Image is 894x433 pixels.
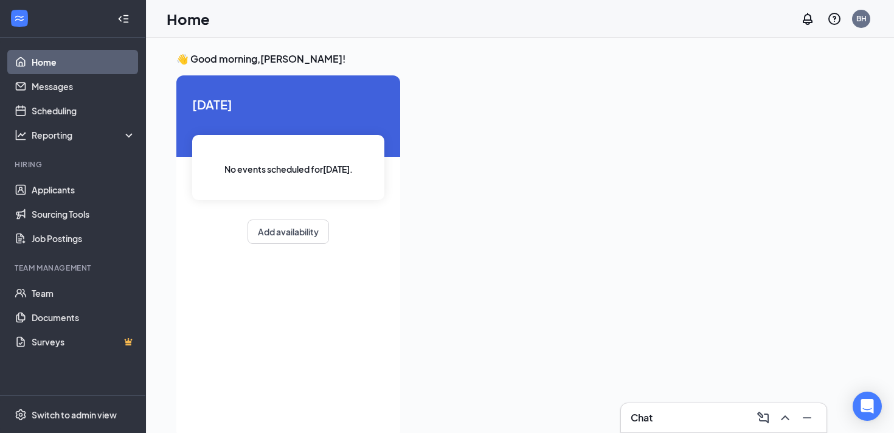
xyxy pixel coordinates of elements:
[176,52,864,66] h3: 👋 Good morning, [PERSON_NAME] !
[797,408,817,428] button: Minimize
[775,408,795,428] button: ChevronUp
[754,408,773,428] button: ComposeMessage
[631,411,653,424] h3: Chat
[224,162,353,176] span: No events scheduled for [DATE] .
[15,129,27,141] svg: Analysis
[800,12,815,26] svg: Notifications
[32,281,136,305] a: Team
[15,409,27,421] svg: Settings
[32,129,136,141] div: Reporting
[13,12,26,24] svg: WorkstreamLogo
[856,13,867,24] div: BH
[15,263,133,273] div: Team Management
[800,410,814,425] svg: Minimize
[827,12,842,26] svg: QuestionInfo
[32,178,136,202] a: Applicants
[117,13,130,25] svg: Collapse
[32,305,136,330] a: Documents
[15,159,133,170] div: Hiring
[248,220,329,244] button: Add availability
[32,74,136,99] a: Messages
[853,392,882,421] div: Open Intercom Messenger
[167,9,210,29] h1: Home
[756,410,771,425] svg: ComposeMessage
[32,330,136,354] a: SurveysCrown
[32,50,136,74] a: Home
[32,99,136,123] a: Scheduling
[192,95,384,114] span: [DATE]
[32,226,136,251] a: Job Postings
[778,410,792,425] svg: ChevronUp
[32,409,117,421] div: Switch to admin view
[32,202,136,226] a: Sourcing Tools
